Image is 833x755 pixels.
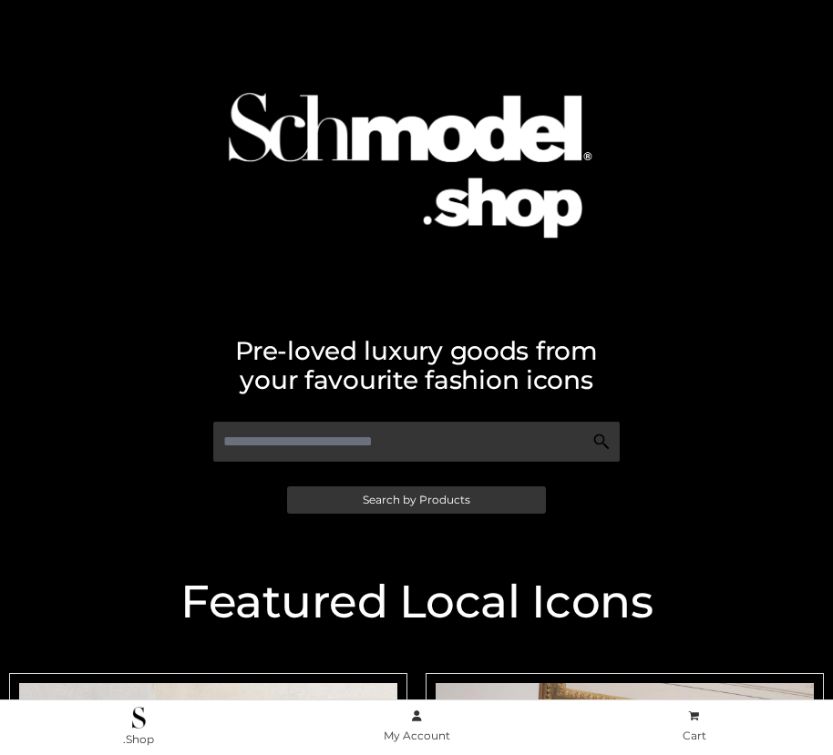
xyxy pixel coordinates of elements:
[592,433,611,451] img: Search Icon
[555,706,833,747] a: Cart
[683,729,706,742] span: Cart
[9,336,824,394] h2: Pre-loved luxury goods from your favourite fashion icons
[384,729,450,742] span: My Account
[363,495,470,505] span: Search by Products
[132,707,146,729] img: .Shop
[123,732,154,746] span: .Shop
[278,706,556,747] a: My Account
[287,486,546,514] a: Search by Products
